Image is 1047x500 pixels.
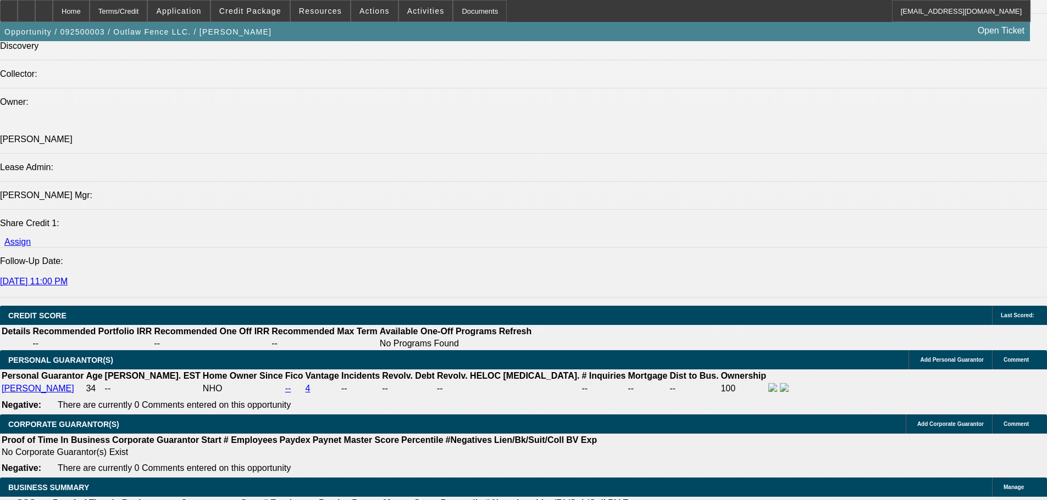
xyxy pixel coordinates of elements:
th: Recommended One Off IRR [153,326,270,337]
a: 4 [306,384,311,393]
b: Ownership [721,371,766,380]
th: Recommended Portfolio IRR [32,326,152,337]
span: Application [156,7,201,15]
span: Opportunity / 092500003 / Outlaw Fence LLC. / [PERSON_NAME] [4,27,272,36]
span: Actions [359,7,390,15]
img: linkedin-icon.png [780,383,789,392]
a: [PERSON_NAME] [2,384,74,393]
button: Credit Package [211,1,290,21]
td: -- [381,383,435,395]
b: [PERSON_NAME]. EST [105,371,201,380]
button: Actions [351,1,398,21]
span: Comment [1004,357,1029,363]
b: Negative: [2,463,41,473]
span: Add Corporate Guarantor [917,421,984,427]
b: Lien/Bk/Suit/Coll [494,435,564,445]
a: -- [285,384,291,393]
span: Comment [1004,421,1029,427]
span: Add Personal Guarantor [920,357,984,363]
b: Personal Guarantor [2,371,84,380]
b: Percentile [401,435,443,445]
span: CORPORATE GUARANTOR(S) [8,420,119,429]
span: PERSONAL GUARANTOR(S) [8,356,113,364]
b: Corporate Guarantor [112,435,199,445]
td: -- [436,383,580,395]
td: No Corporate Guarantor(s) Exist [1,447,602,458]
span: Resources [299,7,342,15]
td: 100 [720,383,767,395]
span: Last Scored: [1001,312,1034,318]
b: # Inquiries [581,371,625,380]
td: -- [581,383,626,395]
b: Dist to Bus. [670,371,719,380]
span: There are currently 0 Comments entered on this opportunity [58,400,291,409]
b: Age [86,371,102,380]
b: Negative: [2,400,41,409]
td: No Programs Found [379,338,497,349]
b: # Employees [224,435,278,445]
button: Activities [399,1,453,21]
td: -- [32,338,152,349]
b: Incidents [341,371,380,380]
td: -- [341,383,380,395]
b: Revolv. Debt [382,371,435,380]
b: Paydex [280,435,311,445]
td: -- [153,338,270,349]
b: Start [201,435,221,445]
th: Details [1,326,31,337]
td: -- [669,383,719,395]
span: CREDIT SCORE [8,311,67,320]
b: Vantage [306,371,339,380]
span: BUSINESS SUMMARY [8,483,89,492]
td: -- [271,338,378,349]
b: Home Owner Since [203,371,283,380]
b: Revolv. HELOC [MEDICAL_DATA]. [437,371,580,380]
span: Activities [407,7,445,15]
b: BV Exp [566,435,597,445]
th: Refresh [498,326,533,337]
a: Open Ticket [973,21,1029,40]
td: NHO [202,383,284,395]
span: There are currently 0 Comments entered on this opportunity [58,463,291,473]
button: Resources [291,1,350,21]
img: facebook-icon.png [768,383,777,392]
b: Fico [285,371,303,380]
th: Available One-Off Programs [379,326,497,337]
td: -- [104,383,201,395]
span: Credit Package [219,7,281,15]
b: Mortgage [628,371,668,380]
th: Proof of Time In Business [1,435,110,446]
td: -- [628,383,668,395]
th: Recommended Max Term [271,326,378,337]
a: Assign [4,237,31,246]
td: 34 [85,383,103,395]
b: Paynet Master Score [313,435,399,445]
b: #Negatives [446,435,492,445]
span: Manage [1004,484,1024,490]
button: Application [148,1,209,21]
